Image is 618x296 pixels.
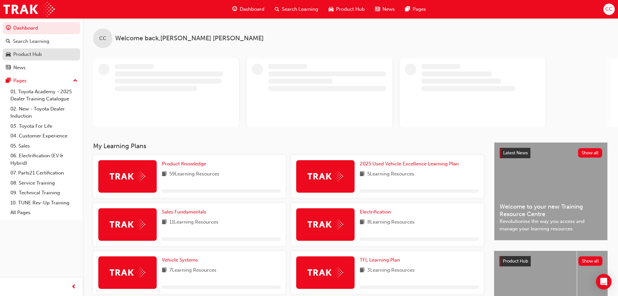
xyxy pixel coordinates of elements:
img: Trak [3,2,55,17]
button: DashboardSearch LearningProduct HubNews [3,21,80,75]
span: Welcome to your new Training Resource Centre [500,203,602,218]
span: Welcome back , [PERSON_NAME] [PERSON_NAME] [115,35,264,42]
img: Trak [308,219,343,229]
a: 05. Sales [8,141,80,151]
a: 2025 Used Vehicle Excellence Learning Plan [360,160,461,168]
span: 11 Learning Resources [169,218,218,226]
span: guage-icon [6,25,11,31]
span: search-icon [6,39,10,45]
span: Pages [413,6,426,13]
button: Pages [3,75,80,87]
span: book-icon [162,266,167,275]
a: Sales Fundamentals [162,208,209,216]
span: pages-icon [405,5,410,13]
a: 04. Customer Experience [8,131,80,141]
a: Product HubShow all [499,256,602,266]
span: 3 Learning Resources [367,266,415,275]
a: 02. New - Toyota Dealer Induction [8,104,80,121]
span: CC [99,35,106,42]
span: book-icon [162,170,167,178]
a: 06. Electrification (EV & Hybrid) [8,151,80,168]
div: Pages [13,77,27,84]
span: Latest News [503,150,528,156]
span: up-icon [73,77,78,85]
a: 08. Service Training [8,178,80,188]
div: Product Hub [13,51,42,58]
a: Electrification [360,208,394,216]
span: Revolutionise the way you access and manage your learning resources. [500,218,602,232]
span: book-icon [360,170,365,178]
span: News [382,6,395,13]
a: guage-iconDashboard [227,3,270,16]
img: Trak [110,219,145,229]
div: News [13,64,26,71]
a: car-iconProduct Hub [323,3,370,16]
span: Electrification [360,209,391,215]
button: CC [603,4,615,15]
span: pages-icon [6,78,11,84]
img: Trak [308,171,343,181]
a: Product Hub [3,48,80,60]
span: 2025 Used Vehicle Excellence Learning Plan [360,161,459,167]
span: Sales Fundamentals [162,209,206,215]
img: Trak [308,267,343,277]
a: 10. TUNE Rev-Up Training [8,198,80,208]
a: TFL Learning Plan [360,256,403,264]
a: All Pages [8,208,80,218]
a: news-iconNews [370,3,400,16]
img: Trak [110,267,145,277]
a: 09. Technical Training [8,188,80,198]
span: book-icon [360,218,365,226]
span: Search Learning [282,6,318,13]
a: Latest NewsShow all [500,148,602,158]
span: news-icon [375,5,380,13]
span: 5 Learning Resources [367,170,414,178]
a: Product Knowledge [162,160,209,168]
a: 01. Toyota Academy - 2025 Dealer Training Catalogue [8,87,80,104]
span: 8 Learning Resources [367,218,415,226]
a: Latest NewsShow allWelcome to your new Training Resource CentreRevolutionise the way you access a... [494,142,608,240]
span: car-icon [6,52,11,58]
span: Dashboard [240,6,264,13]
span: Product Knowledge [162,161,206,167]
a: search-iconSearch Learning [270,3,323,16]
a: Search Learning [3,35,80,47]
span: Product Hub [336,6,365,13]
h3: My Learning Plans [93,142,484,150]
span: CC [605,6,612,13]
span: car-icon [329,5,333,13]
img: Trak [110,171,145,181]
span: book-icon [162,218,167,226]
a: Vehicle Systems [162,256,200,264]
a: pages-iconPages [400,3,431,16]
span: TFL Learning Plan [360,257,400,263]
span: book-icon [360,266,365,275]
span: search-icon [275,5,279,13]
span: Product Hub [503,258,528,264]
span: 59 Learning Resources [169,170,219,178]
div: Search Learning [13,38,49,45]
span: 7 Learning Resources [169,266,216,275]
div: Open Intercom Messenger [596,274,612,290]
a: 07. Parts21 Certification [8,168,80,178]
span: Vehicle Systems [162,257,198,263]
span: news-icon [6,65,11,71]
span: prev-icon [71,283,76,291]
a: Dashboard [3,22,80,34]
button: Show all [578,148,602,158]
a: 03. Toyota For Life [8,121,80,131]
a: News [3,62,80,74]
span: guage-icon [232,5,237,13]
button: Show all [578,256,603,266]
